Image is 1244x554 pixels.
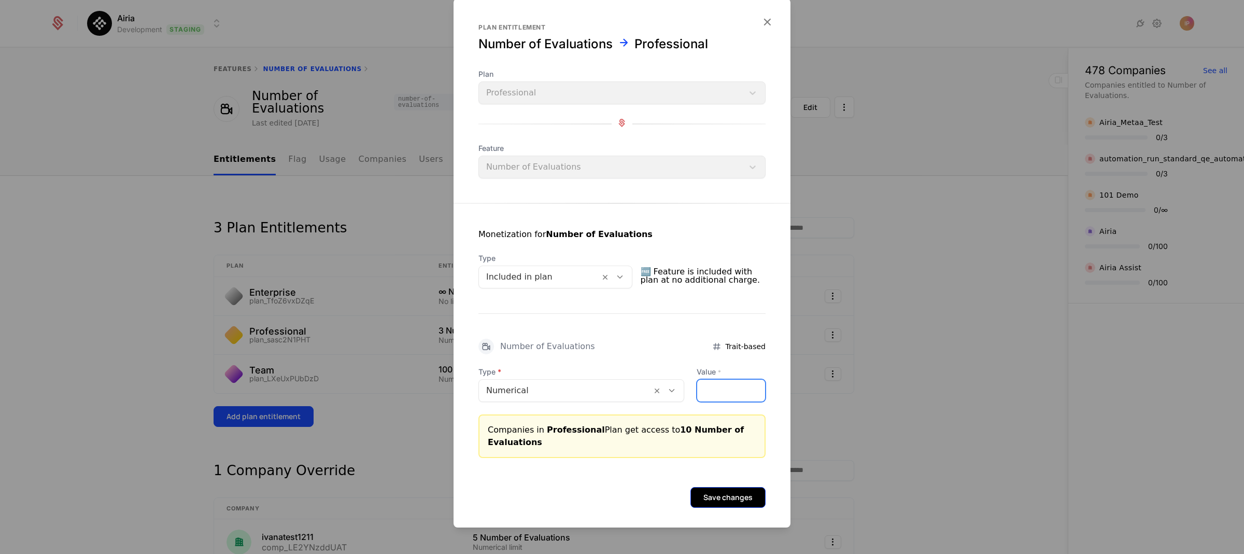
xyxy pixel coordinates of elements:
span: Trait-based [725,341,766,352]
div: Number of Evaluations [478,36,613,52]
span: Type [478,253,632,264]
span: Feature [478,143,766,154]
label: Value [697,367,766,377]
span: Plan [478,69,766,79]
span: Professional [547,425,605,435]
div: Plan entitlement [478,23,766,32]
button: Save changes [690,487,766,508]
span: Type [478,367,684,377]
strong: Number of Evaluations [546,229,653,239]
div: Monetization for [478,228,653,241]
div: Professional [634,36,708,52]
div: Companies in Plan get access to [488,424,756,449]
div: Number of Evaluations [500,342,595,351]
span: 🆓 Feature is included with plan at no additional charge. [641,264,766,288]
